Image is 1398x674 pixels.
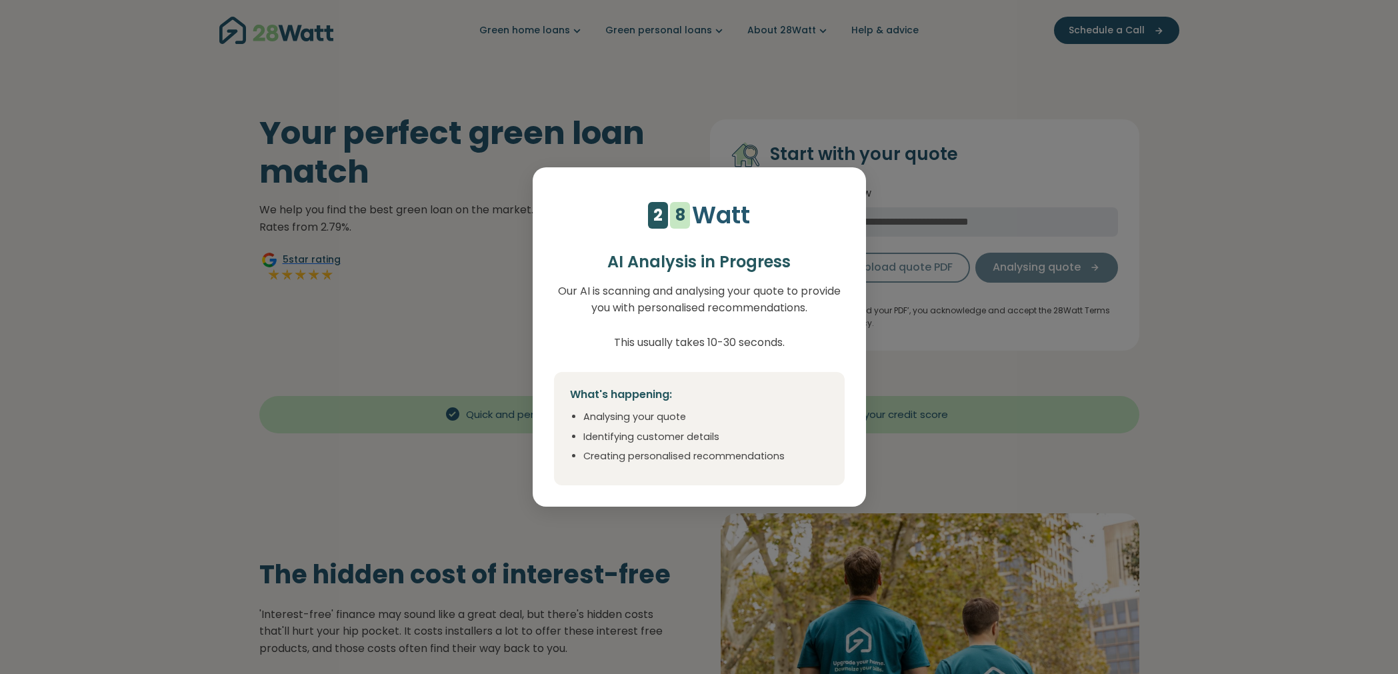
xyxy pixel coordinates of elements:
[554,283,845,351] p: Our AI is scanning and analysing your quote to provide you with personalised recommendations. Thi...
[583,430,829,445] li: Identifying customer details
[554,253,845,272] h2: AI Analysis in Progress
[570,388,829,402] h4: What's happening:
[583,449,829,464] li: Creating personalised recommendations
[583,410,829,425] li: Analysing your quote
[675,202,685,229] div: 8
[692,197,750,234] p: Watt
[653,202,663,229] div: 2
